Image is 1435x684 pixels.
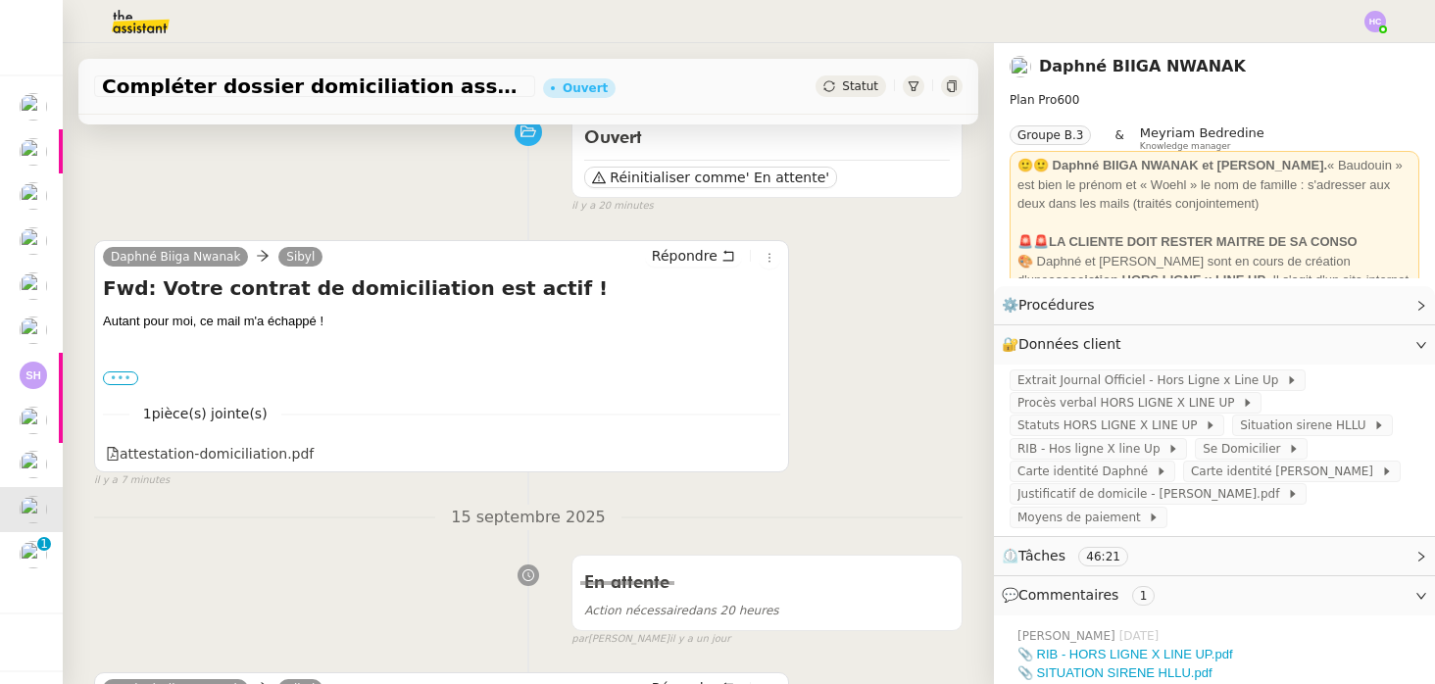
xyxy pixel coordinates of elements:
[102,76,527,96] span: Compléter dossier domiciliation asso sur Se Domicilier
[571,631,730,648] small: [PERSON_NAME]
[1017,508,1148,527] span: Moyens de paiement
[1119,627,1163,645] span: [DATE]
[1017,158,1327,172] strong: 🙂🙂 Daphné BIIGA NWANAK et [PERSON_NAME].
[645,245,742,267] button: Répondre
[20,541,47,568] img: users%2FKPVW5uJ7nAf2BaBJPZnFMauzfh73%2Favatar%2FDigitalCollectionThumbnailHandler.jpeg
[1010,56,1031,77] img: users%2FKPVW5uJ7nAf2BaBJPZnFMauzfh73%2Favatar%2FDigitalCollectionThumbnailHandler.jpeg
[1018,336,1121,352] span: Données client
[1017,439,1167,459] span: RIB - Hos ligne X line Up
[1132,586,1156,606] nz-tag: 1
[994,286,1435,324] div: ⚙️Procédures
[94,472,170,489] span: il y a 7 minutes
[1140,125,1264,140] span: Meyriam Bedredine
[1017,647,1233,661] a: 📎 RIB - HORS LIGNE X LINE UP.pdf
[129,403,281,425] span: 1
[1018,548,1065,563] span: Tâches
[1017,156,1411,214] div: « Baudouin » est bien le prénom et « Woehl » le nom de famille : s'adresser aux deux dans les mai...
[37,537,51,551] nz-badge-sup: 1
[20,362,47,389] img: svg
[20,451,47,478] img: users%2FTDxDvmCjFdN3QFePFNGdQUcJcQk1%2Favatar%2F0cfb3a67-8790-4592-a9ec-92226c678442
[1017,234,1358,249] strong: 🚨🚨LA CLIENTE DOIT RESTER MAITRE DE SA CONSO
[571,198,654,215] span: il y a 20 minutes
[103,274,780,302] h4: Fwd: Votre contrat de domiciliation est actif !
[1002,587,1163,603] span: 💬
[1002,294,1104,317] span: ⚙️
[994,325,1435,364] div: 🔐Données client
[1017,484,1287,504] span: Justificatif de domicile - [PERSON_NAME].pdf
[20,227,47,255] img: users%2FTDxDvmCjFdN3QFePFNGdQUcJcQk1%2Favatar%2F0cfb3a67-8790-4592-a9ec-92226c678442
[1018,297,1095,313] span: Procédures
[1017,252,1411,328] div: 🎨 Daphné et [PERSON_NAME] sont en cours de création d'une . Il s'agit d'un site internet qui va v...
[20,182,47,210] img: users%2Fvjxz7HYmGaNTSE4yF5W2mFwJXra2%2Favatar%2Ff3aef901-807b-4123-bf55-4aed7c5d6af5
[1017,665,1212,680] a: 📎 SITUATION SIRENE HLLU.pdf
[584,604,778,617] span: dans 20 heures
[286,250,315,264] span: Sibyl
[1057,93,1079,107] span: 600
[20,407,47,434] img: users%2FSclkIUIAuBOhhDrbgjtrSikBoD03%2Favatar%2F48cbc63d-a03d-4817-b5bf-7f7aeed5f2a9
[1017,370,1286,390] span: Extrait Journal Officiel - Hors Ligne x Line Up
[20,317,47,344] img: users%2FWH1OB8fxGAgLOjAz1TtlPPgOcGL2%2Favatar%2F32e28291-4026-4208-b892-04f74488d877
[610,168,745,187] span: Réinitialiser comme
[563,82,608,94] div: Ouvert
[20,496,47,523] img: users%2FKPVW5uJ7nAf2BaBJPZnFMauzfh73%2Favatar%2FDigitalCollectionThumbnailHandler.jpeg
[1002,333,1129,356] span: 🔐
[103,371,138,385] label: •••
[1191,462,1381,481] span: Carte identité [PERSON_NAME]
[20,93,47,121] img: users%2Fa6PbEmLwvGXylUqKytRPpDpAx153%2Favatar%2Ffanny.png
[1018,587,1118,603] span: Commentaires
[1017,627,1119,645] span: [PERSON_NAME]
[152,406,268,421] span: pièce(s) jointe(s)
[1017,415,1205,435] span: Statuts HORS LIGNE X LINE UP
[584,574,669,592] span: En attente
[1140,125,1264,151] app-user-label: Knowledge manager
[1010,125,1091,145] nz-tag: Groupe B.3
[1010,93,1057,107] span: Plan Pro
[842,79,878,93] span: Statut
[584,604,688,617] span: Action nécessaire
[994,576,1435,614] div: 💬Commentaires 1
[746,168,829,187] span: ' En attente'
[435,505,621,531] span: 15 septembre 2025
[20,138,47,166] img: users%2FSclkIUIAuBOhhDrbgjtrSikBoD03%2Favatar%2F48cbc63d-a03d-4817-b5bf-7f7aeed5f2a9
[1017,393,1242,413] span: Procès verbal HORS LIGNE X LINE UP
[1240,415,1373,435] span: Situation sirene HLLU
[571,631,588,648] span: par
[106,443,314,465] div: attestation-domiciliation.pdf
[1203,439,1288,459] span: Se Domicilier
[20,272,47,300] img: users%2Fa6PbEmLwvGXylUqKytRPpDpAx153%2Favatar%2Ffanny.png
[1017,462,1156,481] span: Carte identité Daphné
[994,537,1435,575] div: ⏲️Tâches 46:21
[1140,141,1231,152] span: Knowledge manager
[103,248,248,266] a: Daphné Biiga Nwanak
[1048,272,1265,287] strong: association HORS LIGNE x LINE UP
[1039,57,1246,75] a: Daphné BIIGA NWANAK
[103,312,780,388] div: Autant pour moi, ce mail m'a échappé !
[669,631,730,648] span: il y a un jour
[652,246,717,266] span: Répondre
[1078,547,1128,566] nz-tag: 46:21
[1114,125,1123,151] span: &
[1364,11,1386,32] img: svg
[584,129,642,147] span: Ouvert
[40,537,48,555] p: 1
[1002,548,1145,563] span: ⏲️
[584,167,837,188] button: Réinitialiser comme' En attente'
